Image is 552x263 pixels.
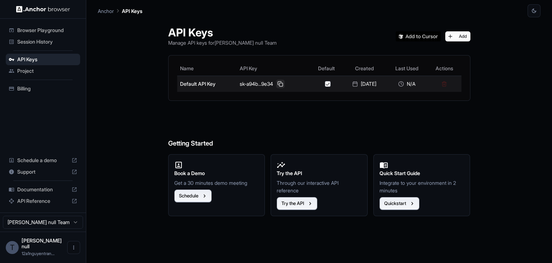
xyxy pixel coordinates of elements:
[16,6,70,13] img: Anchor Logo
[17,56,77,63] span: API Keys
[389,80,425,88] div: N/A
[17,67,77,75] span: Project
[6,36,80,48] div: Session History
[122,7,142,15] p: API Keys
[445,31,470,41] button: Add
[67,241,80,254] button: Open menu
[386,61,428,76] th: Last Used
[168,110,470,149] h6: Getting Started
[22,237,62,249] span: Thiên Phú null
[6,155,80,166] div: Schedule a demo
[17,85,77,92] span: Billing
[6,54,80,65] div: API Keys
[379,179,464,194] p: Integrate to your environment in 2 minutes
[277,169,362,177] h2: Try the API
[98,7,114,15] p: Anchor
[6,83,80,94] div: Billing
[177,76,237,92] td: Default API Key
[277,179,362,194] p: Through our interactive API reference
[98,7,142,15] nav: breadcrumb
[17,197,69,205] span: API Reference
[174,190,212,202] button: Schedule
[6,166,80,178] div: Support
[174,169,259,177] h2: Book a Demo
[6,184,80,195] div: Documentation
[6,195,80,207] div: API Reference
[379,169,464,177] h2: Quick Start Guide
[17,168,69,175] span: Support
[17,27,77,34] span: Browser Playground
[22,251,55,256] span: 12a1nguyentranthienphu2023@gmail.com
[310,61,343,76] th: Default
[237,61,310,76] th: API Key
[17,157,69,164] span: Schedule a demo
[343,61,386,76] th: Created
[276,80,285,88] button: Copy API key
[240,80,307,88] div: sk-a94b...9e34
[277,197,317,210] button: Try the API
[6,24,80,36] div: Browser Playground
[346,80,383,88] div: [DATE]
[6,65,80,77] div: Project
[168,26,277,39] h1: API Keys
[177,61,237,76] th: Name
[379,197,419,210] button: Quickstart
[396,31,441,41] img: Add anchorbrowser MCP server to Cursor
[168,39,277,46] p: Manage API keys for [PERSON_NAME] null Team
[427,61,461,76] th: Actions
[17,38,77,45] span: Session History
[17,186,69,193] span: Documentation
[6,241,19,254] div: T
[174,179,259,187] p: Get a 30 minutes demo meeting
